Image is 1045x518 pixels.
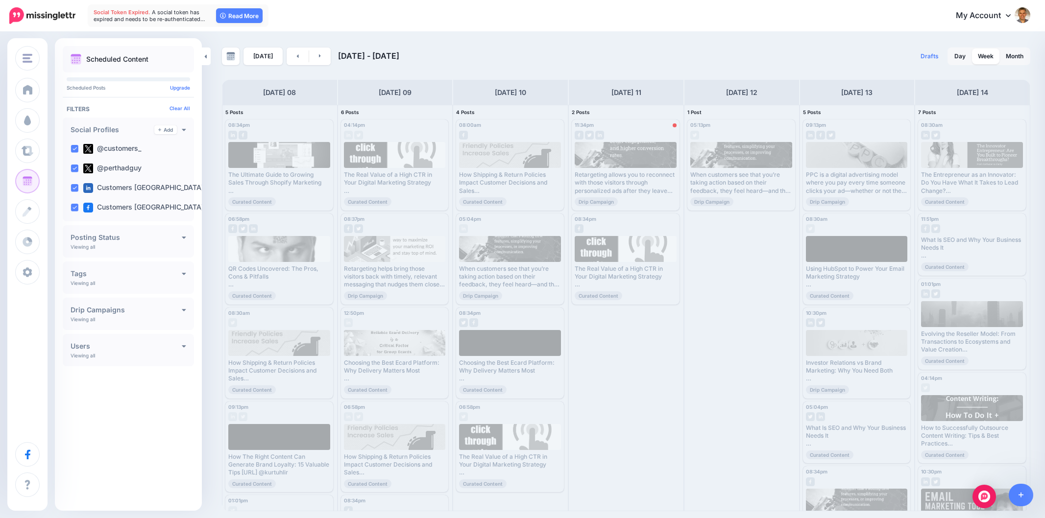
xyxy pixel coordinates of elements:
img: linkedin-grey-square.png [806,318,815,327]
span: 4 Posts [456,109,475,115]
img: facebook-grey-square.png [344,224,353,233]
div: QR Codes Uncovered: The Pros, Cons & Pitfalls Before you slap another code on your packaging or p... [228,265,330,289]
a: Day [948,48,972,64]
span: 08:37pm [344,216,365,222]
span: Curated Content [344,197,391,206]
span: 10:30pm [806,310,826,316]
span: Curated Content [228,385,276,394]
p: Viewing all [71,244,95,250]
p: Viewing all [71,280,95,286]
h4: Filters [67,105,190,113]
img: twitter-square.png [83,144,93,154]
img: linkedin-grey-square.png [595,131,604,140]
img: linkedin-square.png [83,183,93,193]
span: 01:01pm [921,281,941,287]
span: 08:30am [806,216,827,222]
img: twitter-grey-square.png [806,412,815,421]
label: @perthadguy [83,164,142,173]
h4: Drip Campaigns [71,306,182,313]
div: Investor Relations vs Brand Marketing: Why You Need Both Read more▸ [URL] #BrandMarketing #Invest... [806,359,908,383]
div: PPC is a digital advertising model where you pay every time someone clicks your ad—whether or not... [806,171,908,195]
a: Upgrade [170,85,190,91]
span: Social Token Expired. [94,9,150,16]
span: Curated Content [921,197,969,206]
label: @customers_ [83,144,141,154]
div: Retargeting helps bring those visitors back with timely, relevant messaging that nudges them clos... [344,265,446,289]
img: linkedin-grey-square.png [228,131,237,140]
span: 08:34pm [344,497,365,503]
span: Drafts [921,53,939,59]
p: Scheduled Content [86,56,148,63]
img: facebook-grey-square.png [469,318,478,327]
div: The Entrepreneur as an Innovator: Do You Have What It Takes to Lead Change? Find out 👉 [URL] #Inn... [921,171,1023,195]
span: Curated Content [228,479,276,488]
span: Drip Campaign [344,291,387,300]
span: Curated Content [228,197,276,206]
img: twitter-grey-square.png [931,131,940,140]
img: linkedin-grey-square.png [816,412,825,421]
img: twitter-grey-square.png [228,318,237,327]
img: twitter-grey-square.png [931,477,940,486]
img: linkedin-grey-square.png [806,131,815,140]
h4: [DATE] 11 [611,87,641,98]
div: When customers see that you’re taking action based on their feedback, they feel heard—and that bu... [690,171,792,195]
p: Scheduled Posts [67,85,190,90]
span: 5 Posts [225,109,243,115]
img: twitter-grey-square.png [931,224,940,233]
label: Customers [GEOGRAPHIC_DATA] pa… [83,203,220,212]
div: Retargeting allows you to reconnect with those visitors through personalized ads after they leave... [575,171,677,195]
div: Choosing the Best Ecard Platform: Why Delivery Matters Most Read the full guide: [URL] #Ecards #D... [344,359,446,383]
img: twitter-grey-square.png [239,224,247,233]
span: 08:00am [459,122,481,128]
span: 08:34pm [806,469,827,474]
span: Curated Content [806,291,853,300]
img: twitter-grey-square.png [921,383,930,392]
a: Week [972,48,999,64]
div: The Real Value of a High CTR in Your Digital Marketing Strategy Learn more 👉 [URL] #DigitalMarket... [459,453,561,477]
h4: [DATE] 08 [263,87,296,98]
h4: [DATE] 10 [495,87,526,98]
span: Curated Content [459,479,507,488]
img: linkedin-grey-square.png [921,131,930,140]
div: Evolving the Reseller Model: From Transactions to Ecosystems and Value Creation Dive in▸ [URL] #C... [921,330,1023,354]
span: 08:30am [228,310,250,316]
span: 04:14pm [344,122,365,128]
span: 01:01pm [228,497,248,503]
h4: [DATE] 12 [726,87,757,98]
h4: Users [71,343,182,350]
span: Curated Content [921,356,969,365]
img: facebook-grey-square.png [575,131,583,140]
span: 5 Posts [803,109,821,115]
span: 12:50pm [344,310,364,316]
img: linkedin-grey-square.png [249,224,258,233]
h4: [DATE] 14 [957,87,988,98]
span: Drip Campaign [459,291,502,300]
img: facebook-grey-square.png [459,131,468,140]
div: Open Intercom Messenger [972,485,996,508]
span: 08:34pm [228,122,250,128]
span: 7 Posts [918,109,936,115]
img: calendar-grey-darker.png [226,52,235,61]
span: Curated Content [921,450,969,459]
div: How to Successfully Outsource Content Writing: Tips & Best Practices Read the full guide 👉 [URL] ... [921,424,1023,448]
span: 09:13pm [228,404,248,410]
img: Missinglettr [9,7,75,24]
span: 08:30am [921,122,943,128]
img: twitter-square.png [83,164,93,173]
div: What Is SEO and Why Your Business Needs It Read more 👉 [URL] #LocalSEO #SmallBusinessTips #SEO [921,236,1023,260]
div: Using HubSpot to Power Your Email Marketing Strategy Learn how HubSpot can supercharge your strat... [806,265,908,289]
img: twitter-grey-square.png [585,131,594,140]
div: The Ultimate Guide to Growing Sales Through Shopify Marketing Dive in: [URL] #ShopifyMarketing #S... [228,171,330,195]
label: Customers [GEOGRAPHIC_DATA] pa… [83,183,220,193]
span: 1 Post [687,109,702,115]
span: Drip Campaign [806,197,849,206]
span: 08:34pm [459,310,481,316]
img: linkedin-grey-square.png [344,412,353,421]
a: Read More [216,8,263,23]
span: 06:58pm [459,404,480,410]
span: 06:58pm [228,216,249,222]
span: 10:30pm [921,469,942,474]
a: Month [1000,48,1029,64]
img: twitter-grey-square.png [806,224,815,233]
span: 05:04pm [806,404,828,410]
